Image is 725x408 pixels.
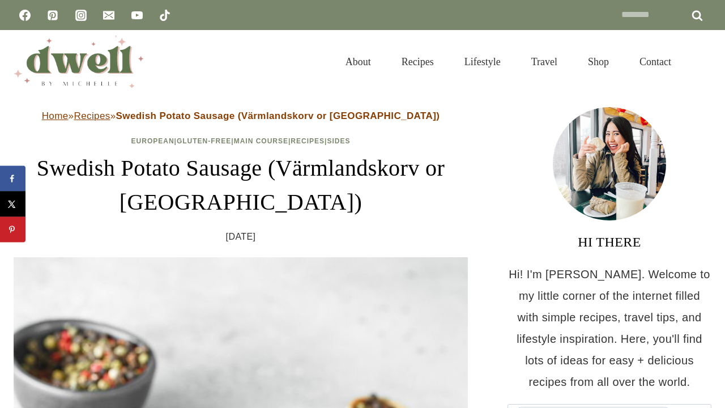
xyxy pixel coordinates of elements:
[153,4,176,27] a: TikTok
[330,42,686,82] nav: Primary Navigation
[386,42,449,82] a: Recipes
[14,4,36,27] a: Facebook
[507,232,711,252] h3: HI THERE
[573,42,624,82] a: Shop
[692,52,711,71] button: View Search Form
[234,137,288,145] a: Main Course
[41,4,64,27] a: Pinterest
[291,137,325,145] a: Recipes
[97,4,120,27] a: Email
[42,110,440,121] span: » »
[327,137,350,145] a: Sides
[126,4,148,27] a: YouTube
[177,137,231,145] a: Gluten-Free
[624,42,686,82] a: Contact
[14,36,144,88] img: DWELL by michelle
[116,110,440,121] strong: Swedish Potato Sausage (Värmlandskorv or [GEOGRAPHIC_DATA])
[330,42,386,82] a: About
[507,263,711,393] p: Hi! I'm [PERSON_NAME]. Welcome to my little corner of the internet filled with simple recipes, tr...
[14,151,468,219] h1: Swedish Potato Sausage (Värmlandskorv or [GEOGRAPHIC_DATA])
[226,228,256,245] time: [DATE]
[131,137,351,145] span: | | | |
[516,42,573,82] a: Travel
[131,137,174,145] a: European
[74,110,110,121] a: Recipes
[70,4,92,27] a: Instagram
[449,42,516,82] a: Lifestyle
[42,110,69,121] a: Home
